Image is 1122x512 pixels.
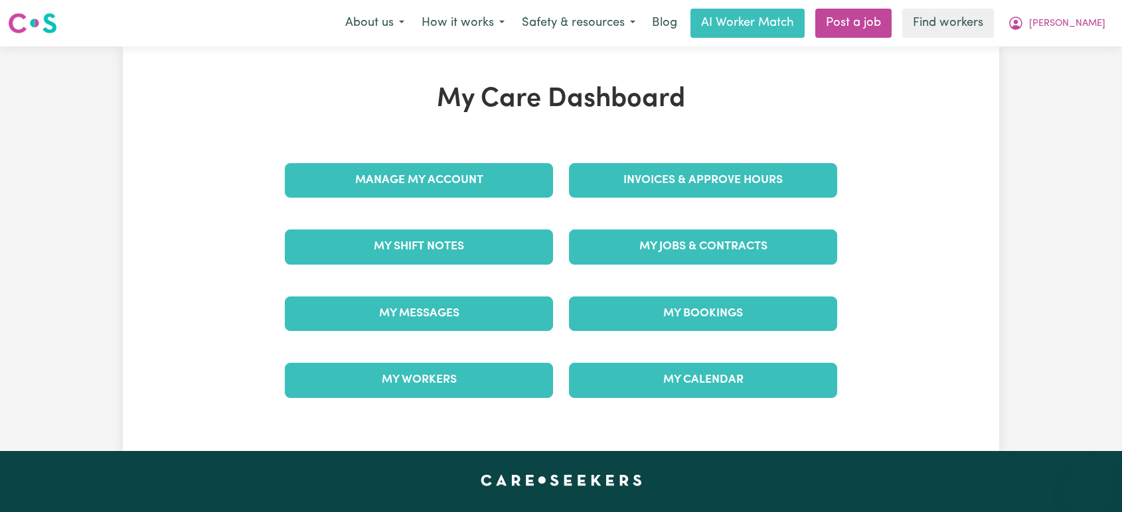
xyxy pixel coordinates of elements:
[285,229,553,264] a: My Shift Notes
[690,9,805,38] a: AI Worker Match
[513,9,644,37] button: Safety & resources
[569,229,837,264] a: My Jobs & Contracts
[481,475,642,485] a: Careseekers home page
[8,11,57,35] img: Careseekers logo
[285,163,553,198] a: Manage My Account
[8,8,57,38] a: Careseekers logo
[413,9,513,37] button: How it works
[999,9,1114,37] button: My Account
[285,296,553,331] a: My Messages
[1069,459,1111,501] iframe: Button to launch messaging window
[569,363,837,397] a: My Calendar
[902,9,994,38] a: Find workers
[569,163,837,198] a: Invoices & Approve Hours
[285,363,553,397] a: My Workers
[644,9,685,38] a: Blog
[1029,17,1105,31] span: [PERSON_NAME]
[815,9,892,38] a: Post a job
[277,84,845,115] h1: My Care Dashboard
[337,9,413,37] button: About us
[569,296,837,331] a: My Bookings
